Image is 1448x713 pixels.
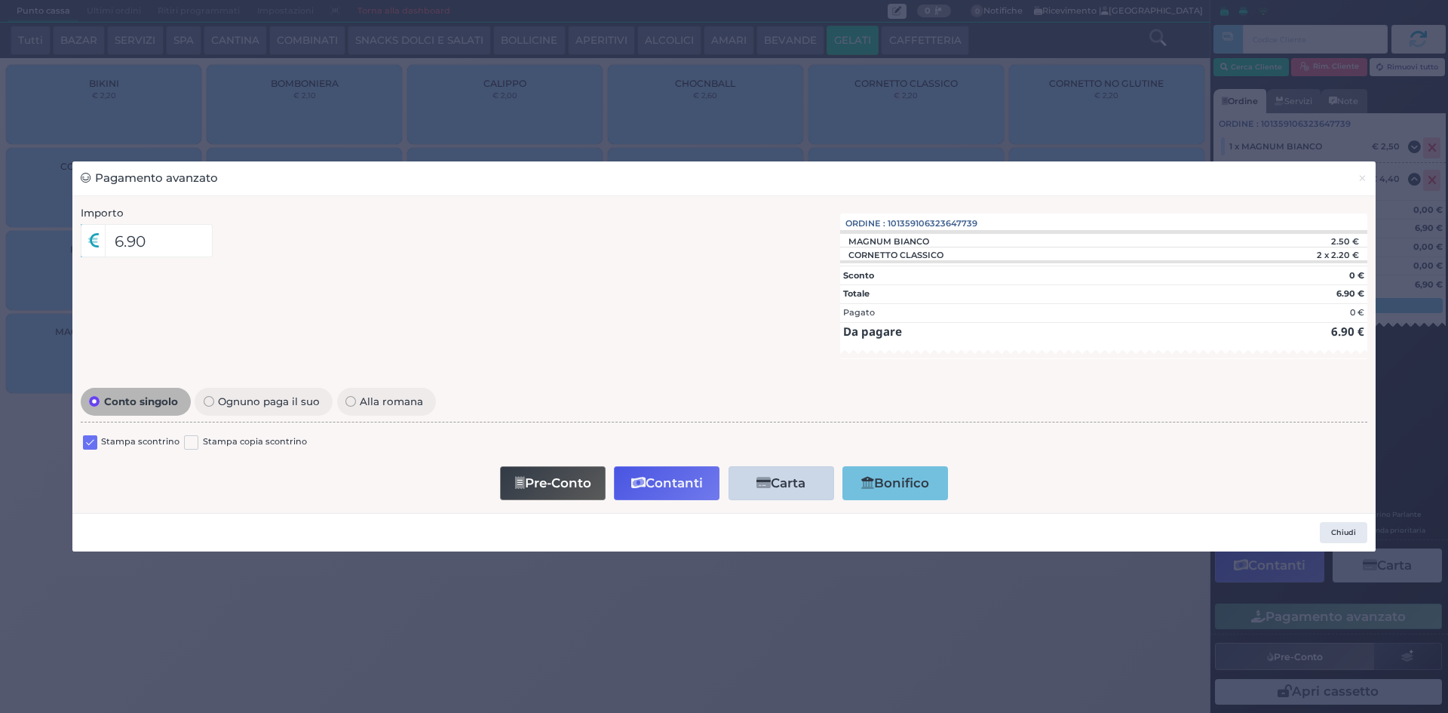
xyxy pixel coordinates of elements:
[845,217,885,230] span: Ordine :
[356,396,428,407] span: Alla romana
[1349,161,1376,195] button: Chiudi
[105,224,213,257] input: Es. 30.99
[1357,170,1367,186] span: ×
[840,250,951,260] div: CORNETTO CLASSICO
[842,466,948,500] button: Bonifico
[100,396,182,407] span: Conto singolo
[888,217,977,230] span: 101359106323647739
[81,170,218,187] h3: Pagamento avanzato
[843,306,875,319] div: Pagato
[101,435,179,450] label: Stampa scontrino
[81,205,124,220] label: Importo
[1235,250,1367,260] div: 2 x 2.20 €
[614,466,719,500] button: Contanti
[843,270,874,281] strong: Sconto
[1350,306,1364,319] div: 0 €
[1349,270,1364,281] strong: 0 €
[1331,324,1364,339] strong: 6.90 €
[1336,288,1364,299] strong: 6.90 €
[1235,236,1367,247] div: 2.50 €
[214,396,324,407] span: Ognuno paga il suo
[203,435,307,450] label: Stampa copia scontrino
[840,236,937,247] div: MAGNUM BIANCO
[500,466,606,500] button: Pre-Conto
[729,466,834,500] button: Carta
[1320,522,1367,543] button: Chiudi
[843,324,902,339] strong: Da pagare
[843,288,870,299] strong: Totale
